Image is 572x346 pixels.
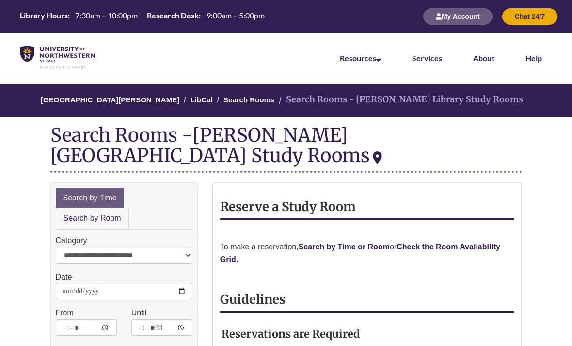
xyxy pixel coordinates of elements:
[56,188,124,209] a: Search by Time
[222,327,360,341] strong: Reservations are Required
[220,241,514,265] p: To make a reservation, or
[423,8,493,25] button: My Account
[207,11,265,20] span: 9:00am – 5:00pm
[50,125,522,172] div: Search Rooms -
[220,199,356,214] strong: Reserve a Study Room
[423,12,493,20] a: My Account
[41,96,179,104] a: [GEOGRAPHIC_DATA][PERSON_NAME]
[16,10,268,22] table: Hours Today
[473,53,494,63] a: About
[276,93,523,107] li: Search Rooms - [PERSON_NAME] Library Study Rooms
[16,10,268,23] a: Hours Today
[20,46,95,69] img: UNWSP Library Logo
[75,11,138,20] span: 7:30am – 10:00pm
[56,271,72,283] label: Date
[502,12,557,20] a: Chat 24/7
[16,10,71,21] th: Library Hours:
[525,53,542,63] a: Help
[50,123,382,167] div: [PERSON_NAME][GEOGRAPHIC_DATA] Study Rooms
[56,307,74,319] label: From
[191,96,213,104] a: LibCal
[340,53,381,63] a: Resources
[56,208,129,230] a: Search by Room
[412,53,442,63] a: Services
[223,96,274,104] a: Search Rooms
[50,84,522,117] nav: Breadcrumb
[220,243,500,264] a: Check the Room Availability Grid.
[220,292,286,307] strong: Guidelines
[502,8,557,25] button: Chat 24/7
[131,307,147,319] label: Until
[299,243,390,251] a: Search by Time or Room
[56,234,87,247] label: Category
[143,10,202,21] th: Research Desk:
